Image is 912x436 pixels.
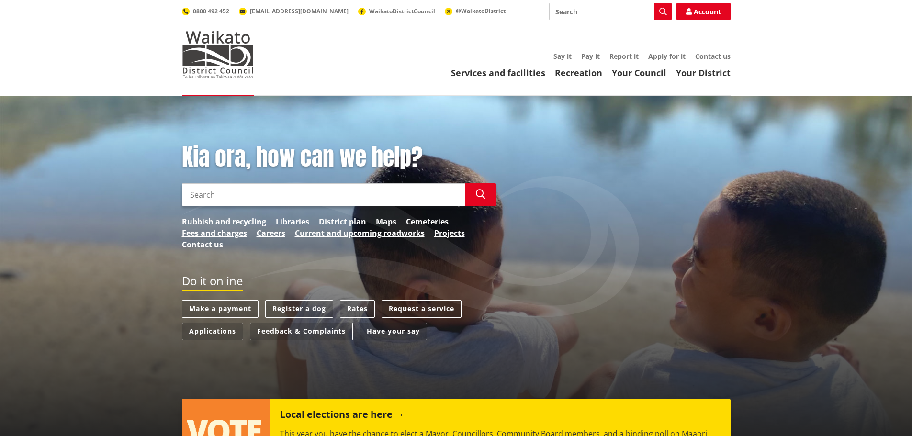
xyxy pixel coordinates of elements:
[451,67,545,78] a: Services and facilities
[182,274,243,291] h2: Do it online
[250,323,353,340] a: Feedback & Complaints
[257,227,285,239] a: Careers
[445,7,506,15] a: @WaikatoDistrict
[555,67,602,78] a: Recreation
[182,216,266,227] a: Rubbish and recycling
[612,67,666,78] a: Your Council
[295,227,425,239] a: Current and upcoming roadworks
[182,323,243,340] a: Applications
[193,7,229,15] span: 0800 492 452
[676,3,731,20] a: Account
[360,323,427,340] a: Have your say
[434,227,465,239] a: Projects
[406,216,449,227] a: Cemeteries
[609,52,639,61] a: Report it
[358,7,435,15] a: WaikatoDistrictCouncil
[182,183,465,206] input: Search input
[382,300,462,318] a: Request a service
[265,300,333,318] a: Register a dog
[369,7,435,15] span: WaikatoDistrictCouncil
[280,409,404,423] h2: Local elections are here
[182,7,229,15] a: 0800 492 452
[553,52,572,61] a: Say it
[648,52,686,61] a: Apply for it
[549,3,672,20] input: Search input
[182,31,254,78] img: Waikato District Council - Te Kaunihera aa Takiwaa o Waikato
[676,67,731,78] a: Your District
[319,216,366,227] a: District plan
[581,52,600,61] a: Pay it
[695,52,731,61] a: Contact us
[250,7,349,15] span: [EMAIL_ADDRESS][DOMAIN_NAME]
[239,7,349,15] a: [EMAIL_ADDRESS][DOMAIN_NAME]
[376,216,396,227] a: Maps
[276,216,309,227] a: Libraries
[340,300,375,318] a: Rates
[182,239,223,250] a: Contact us
[456,7,506,15] span: @WaikatoDistrict
[182,144,496,171] h1: Kia ora, how can we help?
[182,300,259,318] a: Make a payment
[182,227,247,239] a: Fees and charges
